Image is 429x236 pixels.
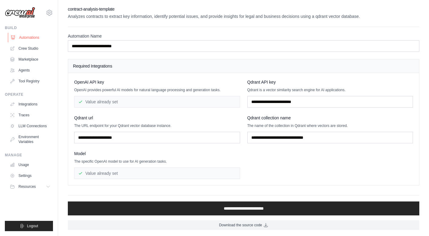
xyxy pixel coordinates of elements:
[7,171,53,181] a: Settings
[74,88,240,92] p: OpenAI provides powerful AI models for natural language processing and generation tasks.
[7,132,53,147] a: Environment Variables
[7,160,53,170] a: Usage
[5,92,53,97] div: Operate
[5,25,53,30] div: Build
[7,65,53,75] a: Agents
[5,221,53,231] button: Logout
[74,79,104,85] span: OpenAI API key
[74,159,240,164] p: The specific OpenAI model to use for AI generation tasks.
[247,88,413,92] p: Qdrant is a vector similarity search engine for AI applications.
[7,76,53,86] a: Tool Registry
[7,55,53,64] a: Marketplace
[73,63,414,69] h4: Required Integrations
[247,115,291,121] span: Qdrant collection name
[18,184,36,189] span: Resources
[74,168,240,179] div: Value already set
[68,220,419,230] a: Download the source code
[74,96,240,108] div: Value already set
[5,153,53,158] div: Manage
[74,123,240,128] p: The URL endpoint for your Qdrant vector database instance.
[247,123,413,128] p: The name of the collection in Qdrant where vectors are stored.
[247,79,276,85] span: Qdrant API key
[7,121,53,131] a: LLM Connections
[27,224,38,228] span: Logout
[7,44,53,53] a: Crew Studio
[74,151,86,157] span: Model
[68,33,419,39] label: Automation Name
[68,13,419,19] p: Analyzes contracts to extract key information, identify potential issues, and provide insights fo...
[7,182,53,191] button: Resources
[74,115,93,121] span: Qdrant url
[7,110,53,120] a: Traces
[7,99,53,109] a: Integrations
[68,6,419,12] h2: contract-analysis-template
[5,7,35,18] img: Logo
[8,33,54,42] a: Automations
[219,223,262,228] span: Download the source code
